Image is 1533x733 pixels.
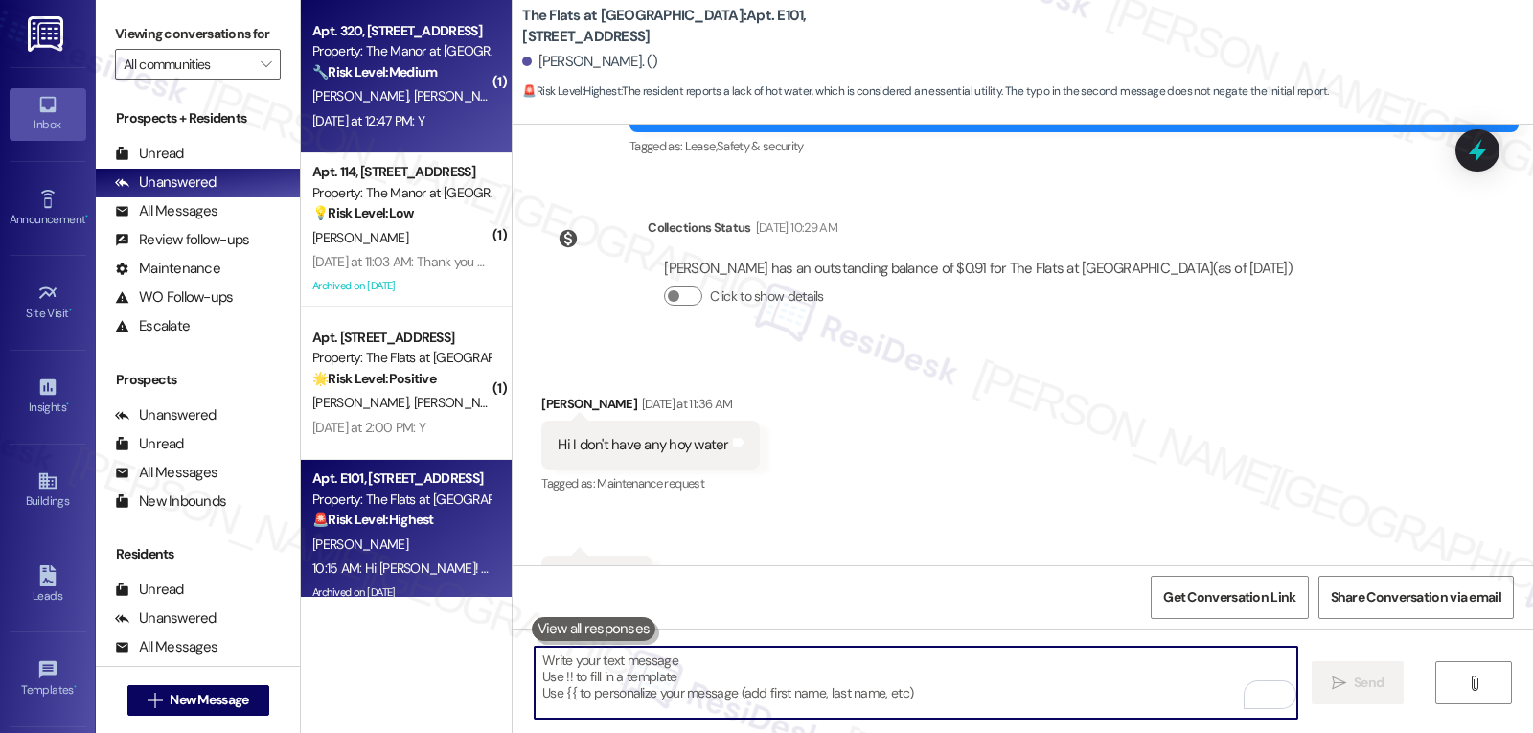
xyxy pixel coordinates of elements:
[96,370,300,390] div: Prospects
[115,287,233,308] div: WO Follow-ups
[312,394,414,411] span: [PERSON_NAME]
[115,172,217,193] div: Unanswered
[312,536,408,553] span: [PERSON_NAME]
[312,21,490,41] div: Apt. 320, [STREET_ADDRESS]
[115,637,217,657] div: All Messages
[597,475,704,492] span: Maintenance request
[127,685,269,716] button: New Message
[648,218,750,238] div: Collections Status
[312,229,408,246] span: [PERSON_NAME]
[310,581,492,605] div: Archived on [DATE]
[685,138,717,154] span: Lease ,
[1151,576,1308,619] button: Get Conversation Link
[170,690,248,710] span: New Message
[312,41,490,61] div: Property: The Manor at [GEOGRAPHIC_DATA]
[310,274,492,298] div: Archived on [DATE]
[10,88,86,140] a: Inbox
[312,63,437,80] strong: 🔧 Risk Level: Medium
[10,465,86,516] a: Buildings
[312,112,424,129] div: [DATE] at 12:47 PM: Y
[1354,673,1384,693] span: Send
[69,304,72,317] span: •
[710,286,823,307] label: Click to show details
[535,647,1297,719] textarea: To enrich screen reader interactions, please activate Accessibility in Grammarly extension settings
[115,492,226,512] div: New Inbounds
[414,87,510,104] span: [PERSON_NAME]
[312,253,592,270] div: [DATE] at 11:03 AM: Thank you 👍 [PERSON_NAME]
[312,328,490,348] div: Apt. [STREET_ADDRESS]
[312,511,434,528] strong: 🚨 Risk Level: Highest
[115,19,281,49] label: Viewing conversations for
[1312,661,1405,704] button: Send
[312,162,490,182] div: Apt. 114, [STREET_ADDRESS]
[28,16,67,52] img: ResiDesk Logo
[148,693,162,708] i: 
[1331,587,1501,607] span: Share Conversation via email
[115,316,190,336] div: Escalate
[115,434,184,454] div: Unread
[558,435,728,455] div: Hi I don't have any hoy water
[522,81,1328,102] span: : The resident reports a lack of hot water, which is considered an essential utility. The typo in...
[115,463,217,483] div: All Messages
[10,277,86,329] a: Site Visit •
[115,405,217,425] div: Unanswered
[751,218,837,238] div: [DATE] 10:29 AM
[312,204,414,221] strong: 💡 Risk Level: Low
[312,490,490,510] div: Property: The Flats at [GEOGRAPHIC_DATA]
[74,680,77,694] span: •
[261,57,271,72] i: 
[66,398,69,411] span: •
[10,653,86,705] a: Templates •
[717,138,804,154] span: Safety & security
[522,6,905,47] b: The Flats at [GEOGRAPHIC_DATA]: Apt. E101, [STREET_ADDRESS]
[96,544,300,564] div: Residents
[115,201,217,221] div: All Messages
[522,83,621,99] strong: 🚨 Risk Level: Highest
[10,371,86,423] a: Insights •
[1332,676,1346,691] i: 
[10,560,86,611] a: Leads
[312,370,436,387] strong: 🌟 Risk Level: Positive
[1163,587,1295,607] span: Get Conversation Link
[312,348,490,368] div: Property: The Flats at [GEOGRAPHIC_DATA]
[1318,576,1514,619] button: Share Conversation via email
[124,49,250,80] input: All communities
[414,394,510,411] span: [PERSON_NAME]
[115,230,249,250] div: Review follow-ups
[115,580,184,600] div: Unread
[664,259,1293,279] div: [PERSON_NAME] has an outstanding balance of $0.91 for The Flats at [GEOGRAPHIC_DATA] (as of [DATE])
[312,560,1439,577] div: 10:15 AM: Hi [PERSON_NAME]! I'm sorry about the hot water situation you had [DATE], and I'm sorry...
[115,259,220,279] div: Maintenance
[522,52,657,72] div: [PERSON_NAME]. ()
[96,108,300,128] div: Prospects + Residents
[312,183,490,203] div: Property: The Manor at [GEOGRAPHIC_DATA]
[541,394,759,421] div: [PERSON_NAME]
[541,470,759,497] div: Tagged as:
[1467,676,1481,691] i: 
[85,210,88,223] span: •
[312,469,490,489] div: Apt. E101, [STREET_ADDRESS]
[312,87,414,104] span: [PERSON_NAME]
[629,132,1519,160] div: Tagged as:
[312,419,425,436] div: [DATE] at 2:00 PM: Y
[115,144,184,164] div: Unread
[637,394,732,414] div: [DATE] at 11:36 AM
[115,608,217,629] div: Unanswered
